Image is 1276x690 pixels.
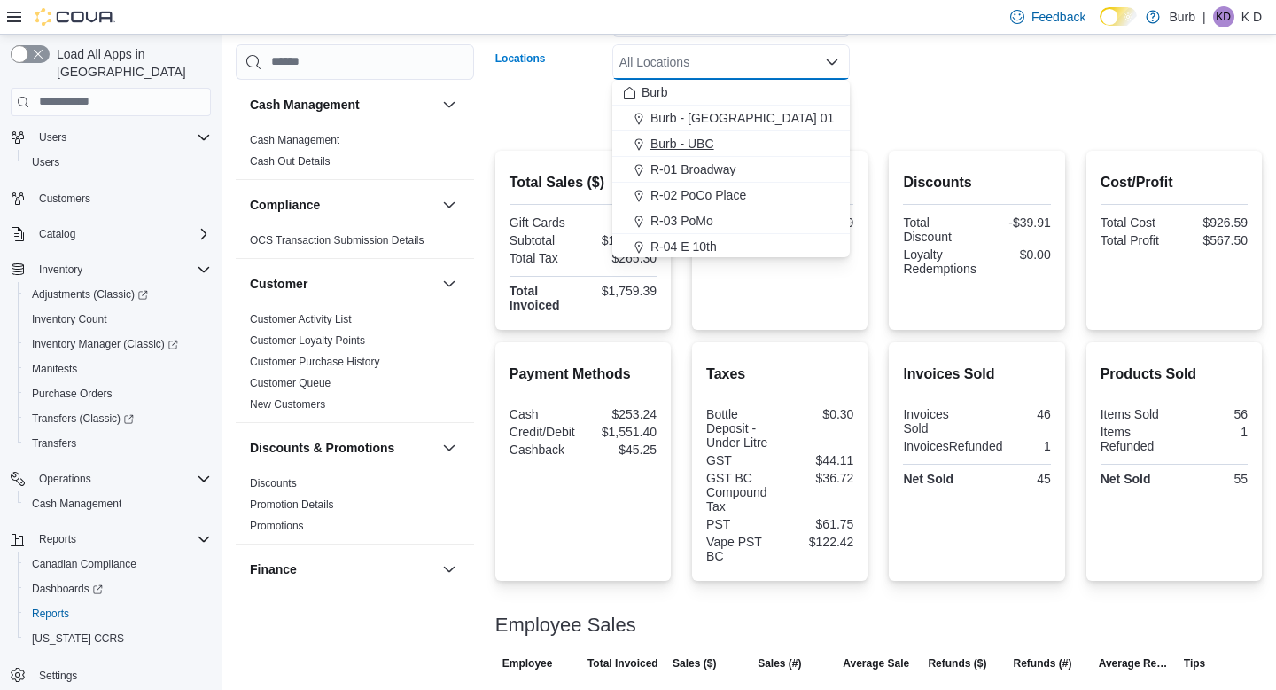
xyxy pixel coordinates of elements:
span: Burb - UBC [650,135,714,153]
span: Burb [642,83,668,101]
a: Transfers (Classic) [18,406,218,431]
button: Customer [250,275,435,293]
div: $0.00 [587,216,657,230]
span: Catalog [32,223,211,245]
div: Customer [236,309,474,422]
span: Manifests [32,362,77,376]
span: Purchase Orders [25,383,211,404]
a: Dashboards [25,578,110,600]
div: Items Refunded [1101,425,1171,453]
strong: Net Sold [1101,472,1151,486]
a: Customer Loyalty Points [250,334,365,347]
span: Cash Management [32,497,121,511]
span: Canadian Compliance [32,557,136,571]
a: Settings [32,665,84,686]
span: New Customers [250,397,325,412]
button: R-03 PoMo [612,208,850,234]
div: GST BC Compound Tax [706,471,776,514]
div: $265.30 [587,251,657,265]
span: Inventory [39,263,82,277]
span: R-04 E 10th [650,238,717,255]
a: Inventory Manager (Classic) [25,333,185,355]
span: Users [32,155,59,169]
div: $45.25 [587,443,657,457]
span: Inventory Manager (Classic) [25,333,211,355]
span: Inventory [32,259,211,280]
a: Customer Purchase History [250,356,380,368]
span: Users [25,152,211,173]
div: Compliance [236,230,474,258]
button: Inventory [4,257,218,282]
span: Adjustments (Classic) [32,287,148,302]
span: Settings [32,663,211,686]
span: Catalog [39,227,75,241]
span: Refunds ($) [928,656,986,670]
button: Burb [612,80,850,106]
span: Inventory Count [25,309,211,330]
button: Settings [4,662,218,687]
div: Loyalty Redemptions [903,247,976,276]
div: Invoices Sold [903,407,973,435]
span: Promotion Details [250,498,334,512]
button: Canadian Compliance [18,552,218,576]
div: GST [706,453,776,467]
span: Transfers (Classic) [32,412,134,426]
span: Inventory Count [32,312,107,326]
button: Discounts & Promotions [250,439,435,457]
span: Cash Management [25,493,211,514]
span: Total Invoiced [587,656,658,670]
span: Manifests [25,358,211,380]
button: Customers [4,185,218,211]
button: Inventory [32,259,89,280]
button: Finance [439,559,460,580]
a: Adjustments (Classic) [25,284,155,305]
button: Operations [32,468,98,490]
a: Cash Out Details [250,155,331,168]
span: Reports [32,529,211,550]
button: Burb - [GEOGRAPHIC_DATA] 01 [612,106,850,131]
div: Total Discount [903,216,973,244]
span: Dark Mode [1100,26,1101,27]
span: Discounts [250,476,297,490]
button: Inventory Count [18,307,218,332]
a: Canadian Compliance [25,553,144,575]
div: $0.30 [783,407,853,421]
span: Operations [32,468,211,490]
h3: Finance [250,561,297,578]
a: [US_STATE] CCRS [25,628,131,649]
a: Customers [32,188,97,209]
h2: Taxes [706,364,853,385]
a: Purchase Orders [25,383,120,404]
button: Compliance [250,196,435,214]
a: Transfers (Classic) [25,408,141,429]
span: Feedback [1031,8,1085,26]
div: Choose from the following options [612,80,850,363]
span: Reports [25,603,211,624]
span: Customers [39,192,90,206]
span: OCS Transaction Submission Details [250,233,424,247]
h3: Employee Sales [495,615,636,636]
div: $44.11 [783,453,853,467]
span: Cash Management [250,133,339,147]
div: $1,494.09 [587,233,657,247]
strong: Net Sold [903,472,953,486]
span: Dashboards [32,582,103,596]
p: Burb [1169,6,1195,27]
a: Dashboards [18,576,218,601]
span: Transfers [32,436,76,451]
a: Inventory Count [25,309,114,330]
div: 46 [981,407,1051,421]
button: Users [18,150,218,175]
a: Cash Management [250,134,339,146]
span: Refunds (#) [1014,656,1072,670]
div: Cash [510,407,580,421]
div: Credit/Debit [510,425,580,439]
a: Manifests [25,358,84,380]
a: New Customers [250,398,325,411]
span: Customers [32,187,211,209]
h2: Invoices Sold [903,364,1050,385]
span: Customer Loyalty Points [250,333,365,348]
span: Users [32,127,211,148]
div: $567.50 [1178,233,1248,247]
div: $1,551.40 [587,425,657,439]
